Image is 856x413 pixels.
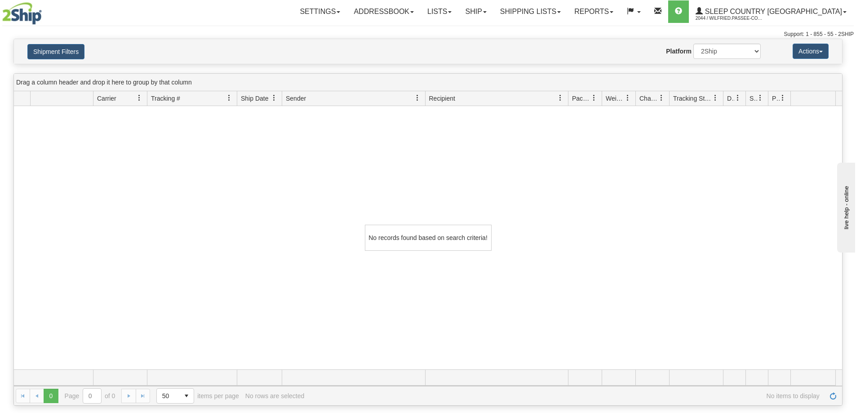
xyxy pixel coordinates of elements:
[222,90,237,106] a: Tracking # filter column settings
[826,389,840,403] a: Refresh
[835,160,855,252] iframe: chat widget
[586,90,602,106] a: Packages filter column settings
[293,0,347,23] a: Settings
[286,94,306,103] span: Sender
[620,90,635,106] a: Weight filter column settings
[151,94,180,103] span: Tracking #
[673,94,712,103] span: Tracking Status
[730,90,745,106] a: Delivery Status filter column settings
[689,0,853,23] a: Sleep Country [GEOGRAPHIC_DATA] 2044 / Wilfried.Passee-Coutrin
[666,47,692,56] label: Platform
[793,44,829,59] button: Actions
[421,0,458,23] a: Lists
[365,225,492,251] div: No records found based on search criteria!
[458,0,493,23] a: Ship
[696,14,763,23] span: 2044 / Wilfried.Passee-Coutrin
[553,90,568,106] a: Recipient filter column settings
[241,94,268,103] span: Ship Date
[727,94,735,103] span: Delivery Status
[750,94,757,103] span: Shipment Issues
[65,388,115,404] span: Page of 0
[266,90,282,106] a: Ship Date filter column settings
[27,44,84,59] button: Shipment Filters
[572,94,591,103] span: Packages
[639,94,658,103] span: Charge
[44,389,58,403] span: Page 0
[132,90,147,106] a: Carrier filter column settings
[7,8,83,14] div: live help - online
[708,90,723,106] a: Tracking Status filter column settings
[753,90,768,106] a: Shipment Issues filter column settings
[654,90,669,106] a: Charge filter column settings
[97,94,116,103] span: Carrier
[179,389,194,403] span: select
[2,2,42,25] img: logo2044.jpg
[2,31,854,38] div: Support: 1 - 855 - 55 - 2SHIP
[162,391,174,400] span: 50
[606,94,625,103] span: Weight
[156,388,239,404] span: items per page
[429,94,455,103] span: Recipient
[347,0,421,23] a: Addressbook
[493,0,568,23] a: Shipping lists
[14,74,842,91] div: grid grouping header
[310,392,820,400] span: No items to display
[775,90,790,106] a: Pickup Status filter column settings
[772,94,780,103] span: Pickup Status
[568,0,620,23] a: Reports
[245,392,305,400] div: No rows are selected
[410,90,425,106] a: Sender filter column settings
[156,388,194,404] span: Page sizes drop down
[703,8,842,15] span: Sleep Country [GEOGRAPHIC_DATA]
